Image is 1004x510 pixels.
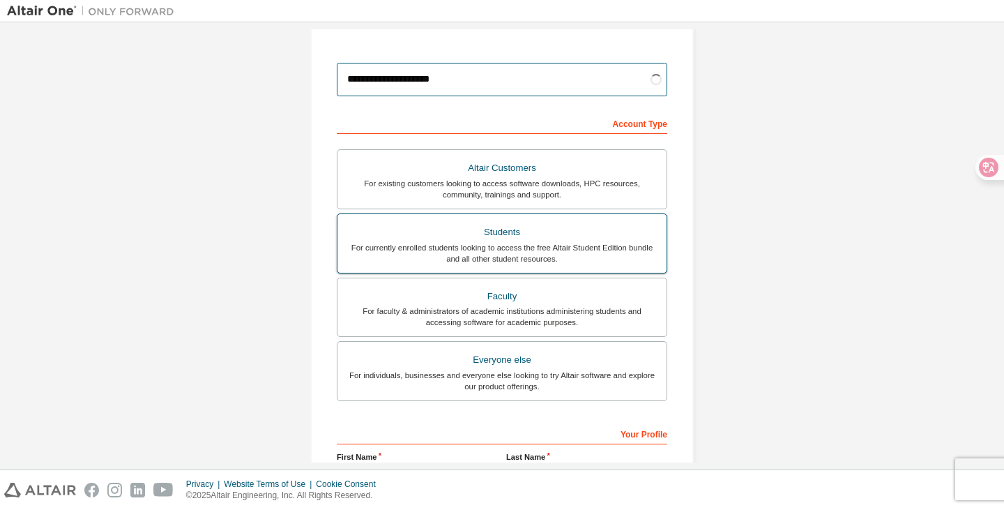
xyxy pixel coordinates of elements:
label: Last Name [506,451,667,463]
div: Students [346,223,658,242]
p: © 2025 Altair Engineering, Inc. All Rights Reserved. [186,490,384,502]
img: facebook.svg [84,483,99,497]
div: For existing customers looking to access software downloads, HPC resources, community, trainings ... [346,178,658,200]
div: Cookie Consent [316,479,383,490]
div: For individuals, businesses and everyone else looking to try Altair software and explore our prod... [346,370,658,392]
img: altair_logo.svg [4,483,76,497]
div: Privacy [186,479,224,490]
img: linkedin.svg [130,483,145,497]
img: youtube.svg [153,483,174,497]
label: First Name [337,451,498,463]
img: Altair One [7,4,181,18]
div: Altair Customers [346,158,658,178]
div: Account Type [337,112,667,134]
div: Website Terms of Use [224,479,316,490]
div: Everyone else [346,350,658,370]
div: For currently enrolled students looking to access the free Altair Student Edition bundle and all ... [346,242,658,264]
div: For faculty & administrators of academic institutions administering students and accessing softwa... [346,306,658,328]
div: Your Profile [337,422,667,444]
img: instagram.svg [107,483,122,497]
div: Faculty [346,287,658,306]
